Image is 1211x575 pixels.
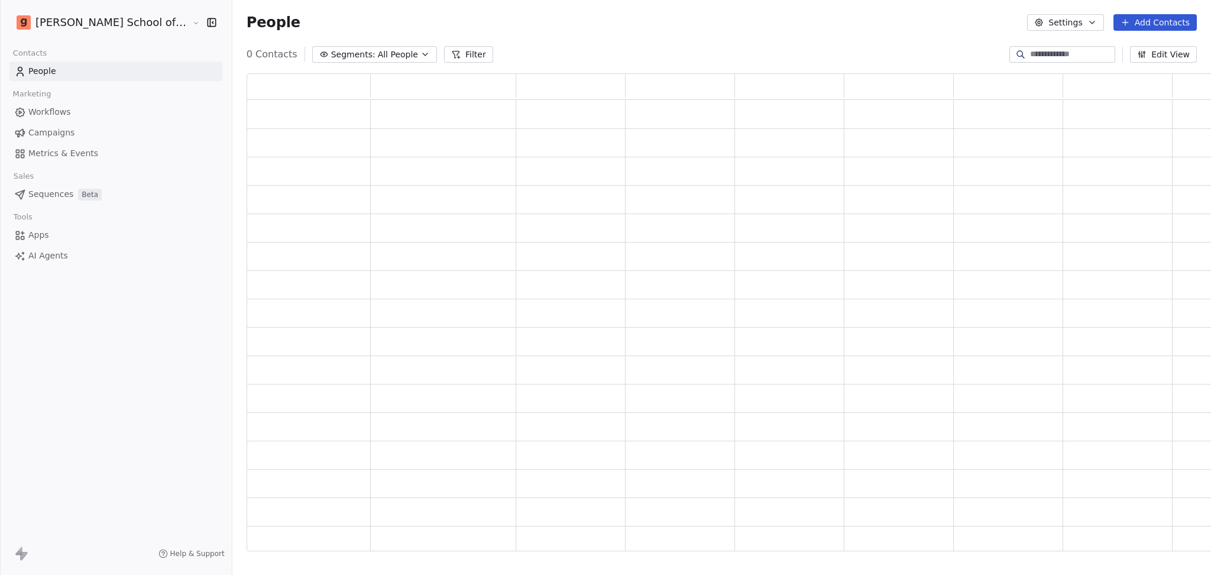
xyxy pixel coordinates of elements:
[78,189,102,201] span: Beta
[28,188,73,201] span: Sequences
[28,147,98,160] span: Metrics & Events
[9,123,222,143] a: Campaigns
[247,47,297,62] span: 0 Contacts
[9,225,222,245] a: Apps
[28,127,75,139] span: Campaigns
[9,102,222,122] a: Workflows
[444,46,493,63] button: Filter
[1130,46,1197,63] button: Edit View
[9,62,222,81] a: People
[378,49,418,61] span: All People
[28,106,71,118] span: Workflows
[28,65,56,77] span: People
[14,12,184,33] button: [PERSON_NAME] School of Finance LLP
[17,15,31,30] img: Goela%20School%20Logos%20(4).png
[247,14,300,31] span: People
[158,549,225,558] a: Help & Support
[9,185,222,204] a: SequencesBeta
[8,85,56,103] span: Marketing
[1113,14,1197,31] button: Add Contacts
[8,167,39,185] span: Sales
[170,549,225,558] span: Help & Support
[8,44,52,62] span: Contacts
[28,250,68,262] span: AI Agents
[35,15,189,30] span: [PERSON_NAME] School of Finance LLP
[8,208,37,226] span: Tools
[9,246,222,266] a: AI Agents
[28,229,49,241] span: Apps
[1027,14,1103,31] button: Settings
[9,144,222,163] a: Metrics & Events
[331,49,375,61] span: Segments:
